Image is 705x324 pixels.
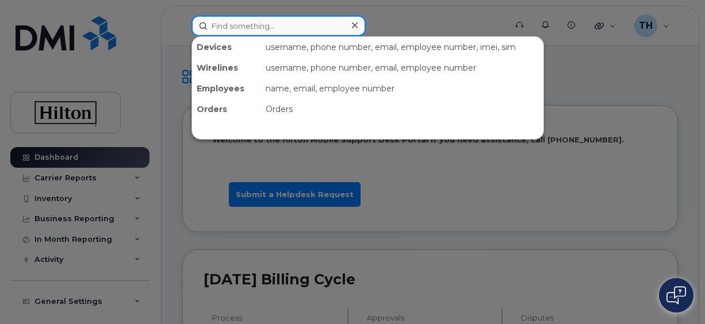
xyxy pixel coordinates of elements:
[261,99,543,119] div: Orders
[261,37,543,57] div: username, phone number, email, employee number, imei, sim
[192,37,261,57] div: Devices
[192,57,261,78] div: Wirelines
[192,78,261,99] div: Employees
[192,99,261,119] div: Orders
[261,78,543,99] div: name, email, employee number
[261,57,543,78] div: username, phone number, email, employee number
[666,286,686,304] img: Open chat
